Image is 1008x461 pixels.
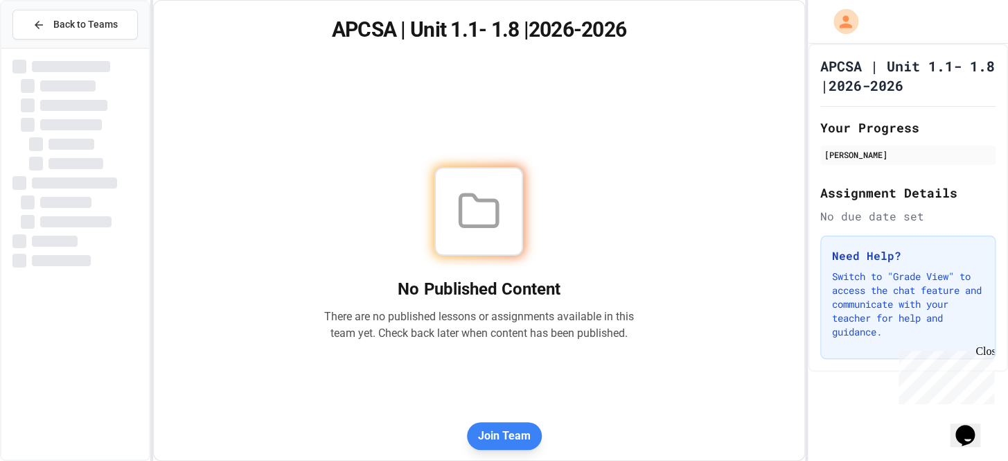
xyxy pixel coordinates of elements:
[467,422,542,450] button: Join Team
[832,247,984,264] h3: Need Help?
[820,56,996,95] h1: APCSA | Unit 1.1- 1.8 |2026-2026
[950,406,994,447] iframe: chat widget
[53,17,118,32] span: Back to Teams
[324,278,634,300] h2: No Published Content
[832,270,984,339] p: Switch to "Grade View" to access the chat feature and communicate with your teacher for help and ...
[324,308,634,342] p: There are no published lessons or assignments available in this team yet. Check back later when c...
[824,148,991,161] div: [PERSON_NAME]
[820,208,996,225] div: No due date set
[819,6,862,37] div: My Account
[820,118,996,137] h2: Your Progress
[12,10,138,40] button: Back to Teams
[6,6,96,88] div: Chat with us now!Close
[170,17,788,42] h1: APCSA | Unit 1.1- 1.8 |2026-2026
[893,345,994,404] iframe: chat widget
[820,183,996,202] h2: Assignment Details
